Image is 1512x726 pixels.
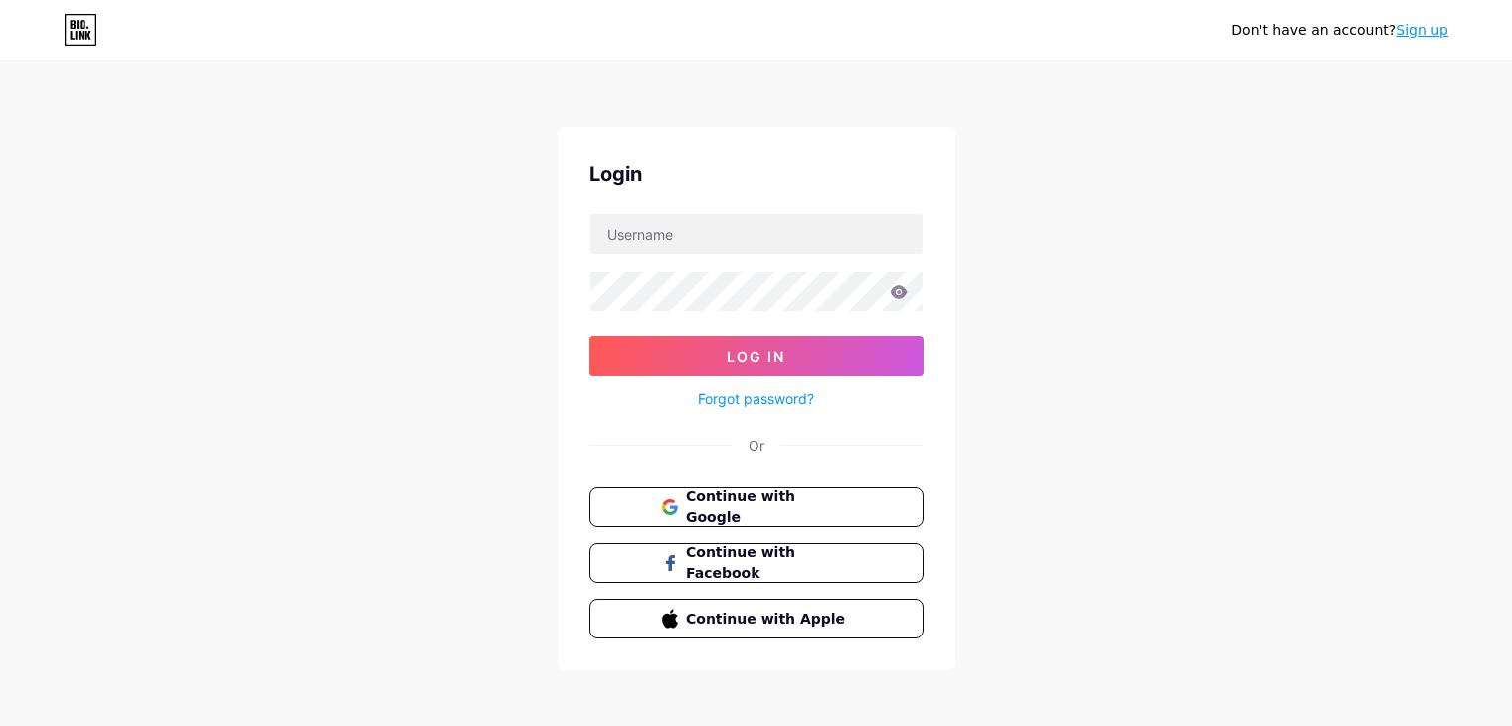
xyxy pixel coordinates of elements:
[727,348,785,365] span: Log In
[1231,20,1448,41] div: Don't have an account?
[589,543,924,583] button: Continue with Facebook
[589,159,924,189] div: Login
[589,336,924,376] button: Log In
[686,609,850,630] span: Continue with Apple
[589,487,924,527] button: Continue with Google
[698,388,814,409] a: Forgot password?
[686,486,850,528] span: Continue with Google
[749,435,764,455] div: Or
[590,214,923,254] input: Username
[589,599,924,638] button: Continue with Apple
[686,542,850,584] span: Continue with Facebook
[1396,22,1448,38] a: Sign up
